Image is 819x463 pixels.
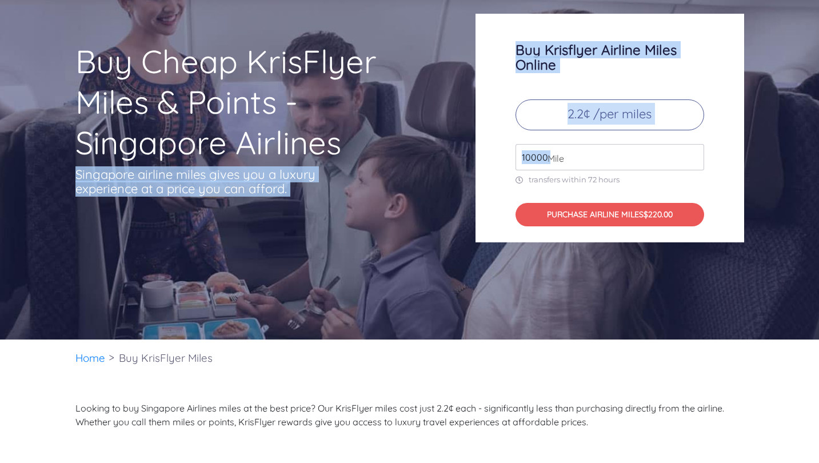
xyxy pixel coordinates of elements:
[644,209,673,219] span: $220.00
[75,401,744,429] p: Looking to buy Singapore Airlines miles at the best price? Our KrisFlyer miles cost just 2.2¢ eac...
[516,175,704,185] p: transfers within 72 hours
[542,151,564,165] span: Mile
[516,203,704,226] button: PURCHASE AIRLINE MILES$220.00
[75,167,333,196] p: Singapore airline miles gives you a luxury experience at a price you can afford.
[75,351,105,365] a: Home
[516,99,704,130] p: 2.2¢ /per miles
[516,42,704,72] h3: Buy Krisflyer Airline Miles Online
[113,340,218,377] li: Buy KrisFlyer Miles
[75,41,431,163] h1: Buy Cheap KrisFlyer Miles & Points - Singapore Airlines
